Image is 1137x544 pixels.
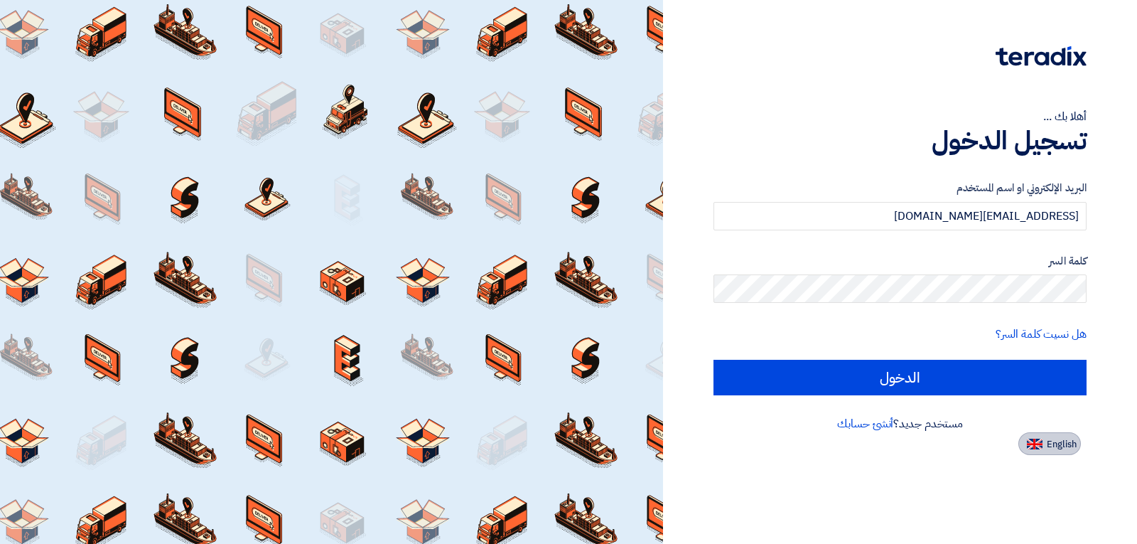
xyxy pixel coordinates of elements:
input: الدخول [713,360,1087,395]
img: Teradix logo [996,46,1087,66]
a: هل نسيت كلمة السر؟ [996,326,1087,343]
div: مستخدم جديد؟ [713,415,1087,432]
span: English [1047,439,1077,449]
h1: تسجيل الدخول [713,125,1087,156]
div: أهلا بك ... [713,108,1087,125]
label: كلمة السر [713,253,1087,270]
button: English [1018,432,1081,455]
input: أدخل بريد العمل الإلكتروني او اسم المستخدم الخاص بك ... [713,202,1087,230]
label: البريد الإلكتروني او اسم المستخدم [713,180,1087,196]
a: أنشئ حسابك [837,415,893,432]
img: en-US.png [1027,439,1042,449]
